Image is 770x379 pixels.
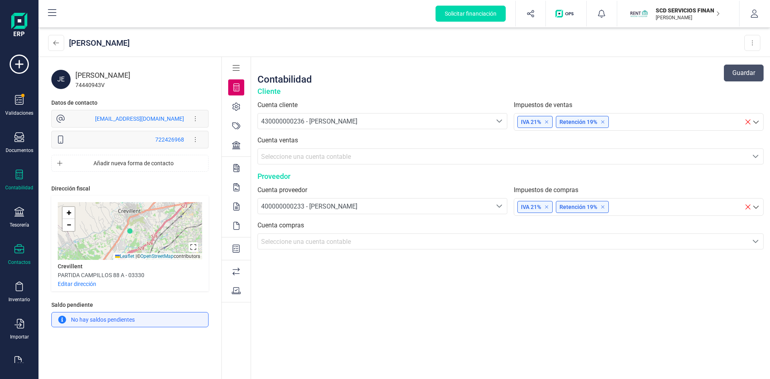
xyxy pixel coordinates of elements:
div: Seleccione una cuenta [492,199,507,214]
p: IVA 21% [521,203,549,211]
p: IVA 21% [521,118,549,126]
label: Impuestos de compras [514,185,764,195]
a: Leaflet [115,253,134,259]
span: 430000000236 - [PERSON_NAME] [261,118,357,125]
span: Seleccione una cuenta contable [261,153,351,160]
div: Dirección fiscal [51,184,90,193]
button: Solicitar financiación [436,6,506,22]
div: Contabilidad [5,184,33,191]
div: Contactos [8,259,30,266]
div: JE [51,70,71,89]
div: Datos de contacto [51,99,97,107]
img: Marker [127,228,133,234]
label: Cuenta ventas [257,136,764,145]
img: SC [630,5,648,22]
div: Cliente [257,86,764,97]
div: Tesorería [10,222,29,228]
div: No hay saldos pendientes [51,312,209,327]
span: Seleccione una cuenta contable [261,238,351,245]
label: Cuenta proveedor [257,185,507,195]
p: [PERSON_NAME] [656,14,720,21]
div: Importar [10,334,29,340]
a: OpenStreetMap [140,253,174,259]
span: + [67,208,71,218]
div: Proveedor [257,171,764,182]
p: Retención 19% [559,203,605,211]
div: Seleccione una cuenta [492,113,507,129]
div: Seleccione una cuenta [748,149,763,164]
div: [PERSON_NAME] [75,70,209,81]
span: | [136,253,137,259]
a: Zoom out [63,219,75,231]
button: SCSCD SERVICIOS FINANCIEROS SL[PERSON_NAME] [627,1,729,26]
span: Solicitar financiación [445,10,496,18]
div: Inventario [8,296,30,303]
div: Documentos [6,147,33,154]
span: − [67,220,71,230]
div: [EMAIL_ADDRESS][DOMAIN_NAME] [95,115,184,123]
button: Guardar [724,65,764,81]
div: Validaciones [5,110,33,116]
img: Logo de OPS [555,10,577,18]
div: Seleccione una cuenta [748,234,763,249]
div: 74440943V [75,81,209,89]
p: SCD SERVICIOS FINANCIEROS SL [656,6,720,14]
span: Añadir nueva forma de contacto [66,159,201,167]
p: Retención 19% [559,118,605,126]
label: Impuestos de ventas [514,100,764,110]
div: [PERSON_NAME] [69,37,130,49]
div: Saldo pendiente [51,301,209,312]
div: Crevillent [58,262,83,270]
label: Cuenta cliente [257,100,507,110]
label: Cuenta compras [257,221,764,230]
div: © contributors [113,253,202,260]
button: Logo de OPS [551,1,582,26]
div: PARTIDA CAMPILLOS 88 A - 03330 [58,271,144,279]
img: Logo Finanedi [11,13,27,39]
div: Contabilidad [257,73,312,86]
p: Editar dirección [58,280,96,288]
button: Añadir nueva forma de contacto [52,155,208,171]
div: 722426968 [155,136,184,144]
span: 400000000233 - [PERSON_NAME] [261,203,357,210]
a: Zoom in [63,207,75,219]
